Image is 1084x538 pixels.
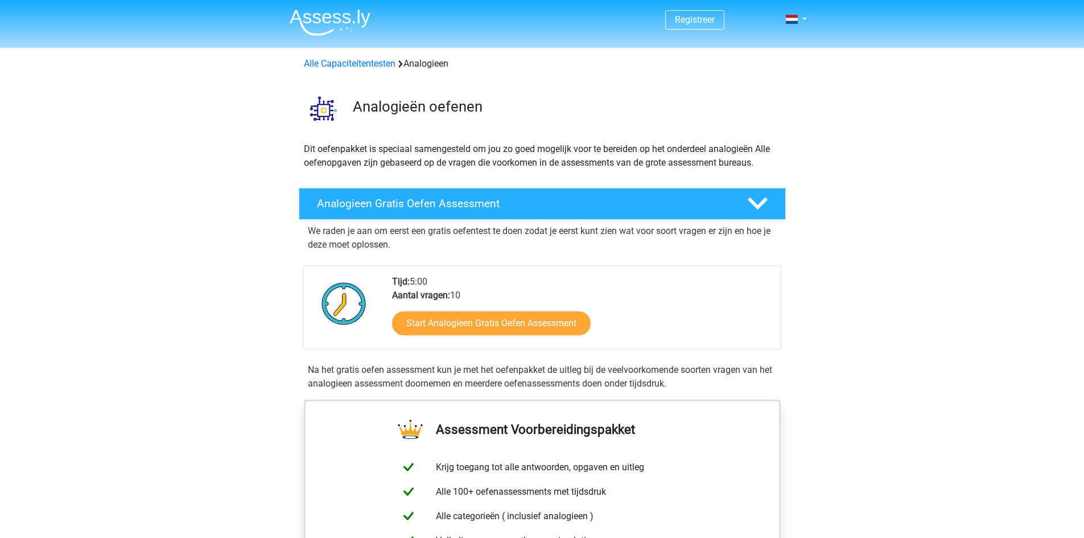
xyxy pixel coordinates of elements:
[392,311,591,335] a: Start Analogieen Gratis Oefen Assessment
[290,9,370,36] img: Assessly
[675,14,715,25] a: Registreer
[303,363,781,391] div: Na het gratis oefen assessment kun je met het oefenpakket de uitleg bij de veelvoorkomende soorte...
[294,188,790,220] a: Analogieen Gratis Oefen Assessment
[353,98,777,116] h3: Analogieën oefenen
[299,57,785,71] div: Analogieen
[299,84,348,133] img: analogieen
[315,275,373,332] img: Klok
[308,224,777,252] p: We raden je aan om eerst een gratis oefentest te doen zodat je eerst kunt zien wat voor soort vra...
[304,58,395,69] a: Alle Capaciteitentesten
[392,276,410,287] b: Tijd:
[317,197,729,210] h4: Analogieen Gratis Oefen Assessment
[304,142,781,170] p: Dit oefenpakket is speciaal samengesteld om jou zo goed mogelijk voor te bereiden op het onderdee...
[384,275,780,349] div: 5:00 10
[392,290,450,301] b: Aantal vragen:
